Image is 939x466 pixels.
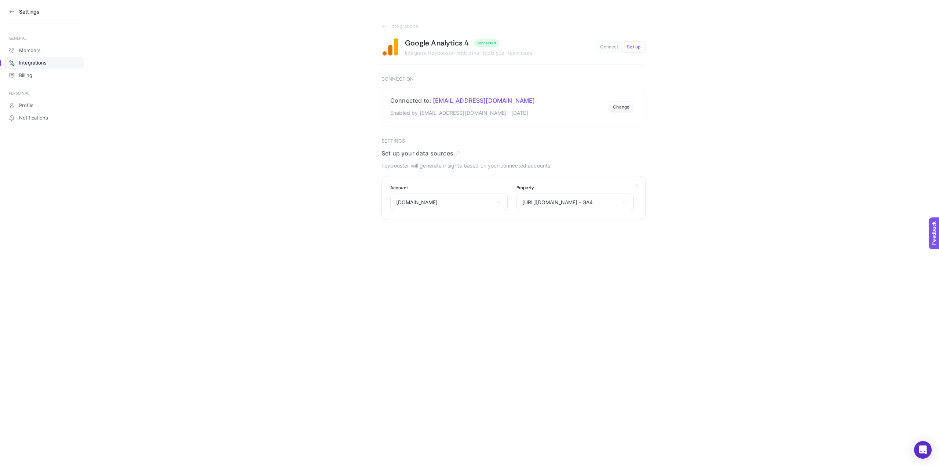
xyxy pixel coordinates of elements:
[396,199,493,205] span: [DOMAIN_NAME]
[381,161,646,170] p: heybooster will generate insights based on your connected accounts.
[600,44,618,50] span: Connect
[405,38,469,48] h1: Google Analytics 4
[627,44,640,50] span: Set up
[381,150,453,157] span: Set up your data sources
[433,97,535,104] span: [EMAIL_ADDRESS][DOMAIN_NAME]
[390,23,419,29] span: Integrations
[405,50,534,56] span: Integrate Heybooster with other tools your team uses.
[914,441,932,459] div: Open Intercom Messenger
[19,73,32,78] span: Billing
[381,23,646,29] a: Integrations
[596,42,622,52] button: Connect
[19,60,47,66] span: Integrations
[4,45,84,56] a: Members
[609,101,634,113] button: Change
[4,112,84,124] a: Notifications
[516,185,634,191] label: Property
[522,199,619,205] span: [URL][DOMAIN_NAME] - GA4
[19,115,48,121] span: Notifications
[19,103,34,109] span: Profile
[19,9,40,15] h3: Settings
[476,41,496,45] div: Connected
[381,138,646,144] h3: Settings
[4,2,28,8] span: Feedback
[390,109,535,117] p: Enabled by [EMAIL_ADDRESS][DOMAIN_NAME] · [DATE]
[4,57,84,69] a: Integrations
[4,100,84,111] a: Profile
[9,90,79,96] div: PERSONAL
[19,48,41,54] span: Members
[9,35,79,41] div: GENERAL
[390,185,508,191] label: Account
[4,70,84,81] a: Billing
[390,97,535,104] h2: Connected to:
[622,42,645,52] button: Set up
[381,76,646,82] h3: Connection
